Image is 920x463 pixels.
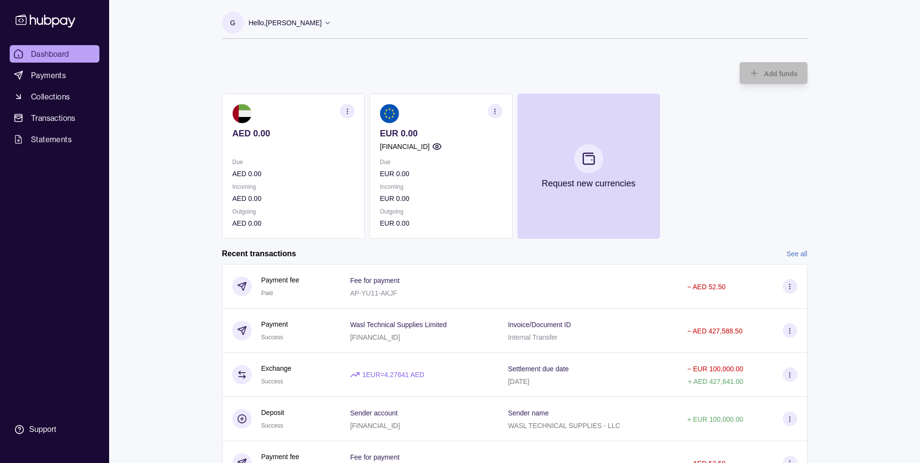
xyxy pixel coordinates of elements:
img: eu [380,104,399,123]
h2: Recent transactions [222,248,296,259]
p: Sender account [350,409,398,417]
p: [FINANCIAL_ID] [380,141,430,152]
p: Request new currencies [542,178,635,189]
p: Outgoing [380,206,502,217]
span: Collections [31,91,70,102]
p: Payment fee [261,275,300,285]
p: Incoming [232,182,355,192]
p: EUR 0.00 [380,128,502,139]
p: EUR 0.00 [380,193,502,204]
span: Statements [31,133,72,145]
span: Payments [31,69,66,81]
p: Payment [261,319,288,330]
p: Exchange [261,363,291,374]
p: Internal Transfer [508,333,557,341]
button: Request new currencies [517,94,660,239]
a: See all [787,248,807,259]
p: Wasl Technical Supplies Limited [350,321,447,329]
p: Sender name [508,409,549,417]
span: Transactions [31,112,76,124]
p: Fee for payment [350,453,400,461]
img: ae [232,104,252,123]
p: Payment fee [261,451,300,462]
span: Success [261,422,283,429]
p: [FINANCIAL_ID] [350,422,400,430]
p: AED 0.00 [232,193,355,204]
p: AED 0.00 [232,218,355,229]
p: WASL TECHNICAL SUPPLIES - LLC [508,422,620,430]
p: AED 0.00 [232,128,355,139]
p: + AED 427,641.00 [688,378,743,385]
p: [FINANCIAL_ID] [350,333,400,341]
p: Deposit [261,407,284,418]
p: AED 0.00 [232,168,355,179]
p: Outgoing [232,206,355,217]
p: Invoice/Document ID [508,321,571,329]
p: − AED 52.50 [687,283,726,291]
span: Add funds [764,70,797,78]
p: Settlement due date [508,365,568,373]
div: Support [29,424,56,435]
p: Hello, [PERSON_NAME] [249,17,322,28]
p: [DATE] [508,378,529,385]
p: Incoming [380,182,502,192]
a: Collections [10,88,99,105]
span: Paid [261,290,273,297]
span: Dashboard [31,48,69,60]
p: − EUR 100,000.00 [687,365,743,373]
p: − AED 427,588.50 [687,327,742,335]
a: Support [10,419,99,440]
a: Dashboard [10,45,99,63]
p: AP-YU11-AKJF [350,289,397,297]
span: Success [261,334,283,341]
p: EUR 0.00 [380,218,502,229]
p: EUR 0.00 [380,168,502,179]
p: G [230,17,236,28]
a: Statements [10,131,99,148]
p: Fee for payment [350,277,400,284]
button: Add funds [740,62,807,84]
p: 1 EUR = 4.27641 AED [362,369,424,380]
span: Success [261,378,283,385]
p: Due [380,157,502,167]
p: Due [232,157,355,167]
a: Transactions [10,109,99,127]
a: Payments [10,66,99,84]
p: + EUR 100,000.00 [687,415,743,423]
